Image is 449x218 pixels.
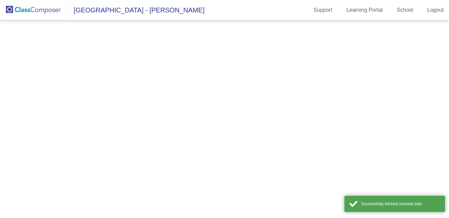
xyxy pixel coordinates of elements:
[422,5,449,15] a: Logout
[67,5,204,15] span: [GEOGRAPHIC_DATA] - [PERSON_NAME]
[391,5,419,15] a: School
[308,5,338,15] a: Support
[341,5,388,15] a: Learning Portal
[361,201,440,207] div: Successfully fetched renewal date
